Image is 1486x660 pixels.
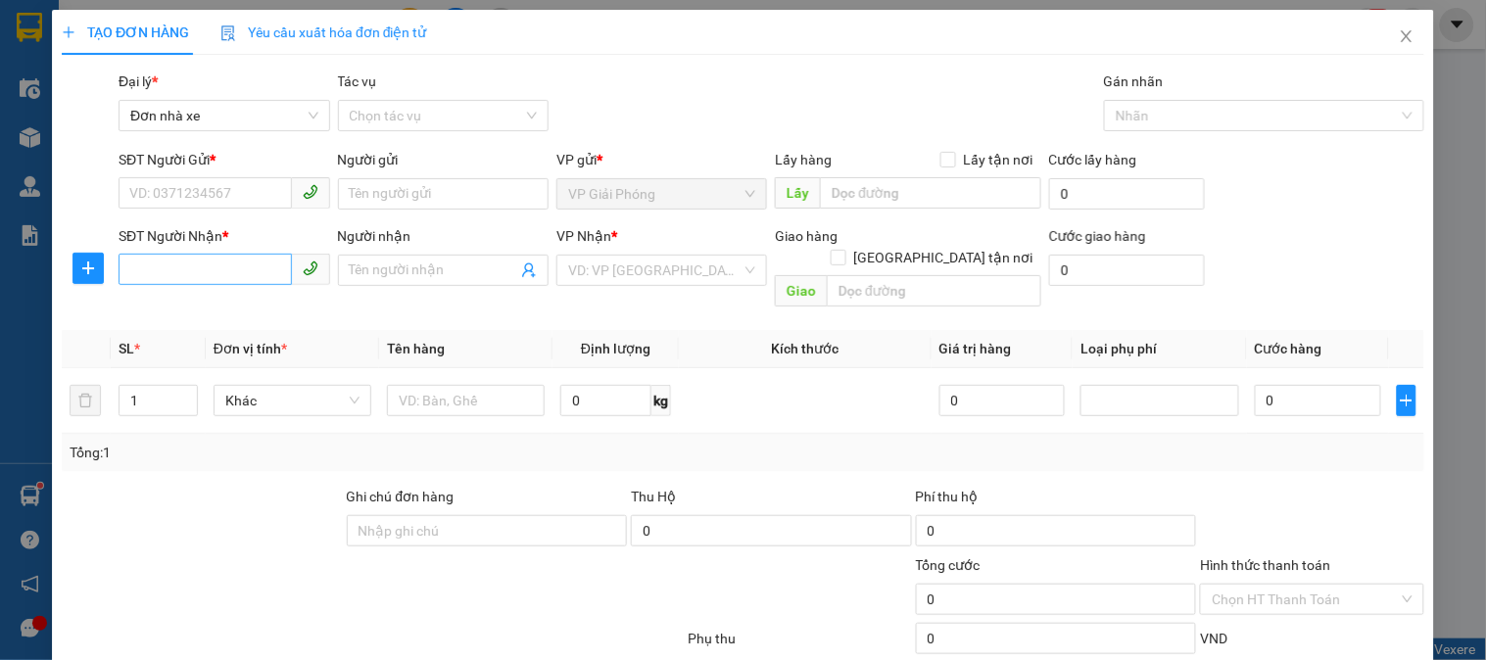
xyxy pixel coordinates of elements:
input: Cước giao hàng [1049,255,1206,286]
span: Website [196,88,242,103]
span: Lấy tận nơi [956,149,1041,170]
span: Đại lý [119,73,158,89]
span: phone [303,184,318,200]
span: VP Nhận [556,228,611,244]
button: delete [70,385,101,416]
div: Tổng: 1 [70,442,575,463]
span: Tên hàng [387,341,445,356]
span: Định lượng [581,341,650,356]
img: logo [13,19,95,101]
span: plus [62,25,75,39]
div: VP gửi [556,149,767,170]
input: 0 [939,385,1066,416]
strong: : [DOMAIN_NAME] [196,85,369,104]
span: [GEOGRAPHIC_DATA] tận nơi [846,247,1041,268]
span: Tổng cước [916,557,981,573]
span: VND [1200,631,1227,646]
strong: PHIẾU GỬI HÀNG [204,42,362,63]
label: Tác vụ [338,73,377,89]
input: VD: Bàn, Ghế [387,385,545,416]
span: VP gửi: [22,114,215,134]
span: 437A Giải Phóng [79,114,214,134]
span: Giao hàng [776,228,839,244]
div: Người gửi [338,149,549,170]
span: Cước hàng [1255,341,1322,356]
label: Cước giao hàng [1049,228,1146,244]
strong: Người gửi: [20,143,80,158]
label: Ghi chú đơn hàng [347,489,455,504]
div: SĐT Người Gửi [119,149,329,170]
label: Gán nhãn [1104,73,1164,89]
button: Close [1379,10,1434,65]
span: kg [651,385,671,416]
div: Người nhận [338,225,549,247]
span: Thu Hộ [631,489,676,504]
span: huy [83,143,105,158]
span: close [1399,28,1414,44]
span: Giao [776,275,828,306]
label: Hình thức thanh toán [1200,557,1330,573]
label: Cước lấy hàng [1049,152,1137,167]
span: Kích thước [771,341,839,356]
th: Loại phụ phí [1074,330,1247,368]
span: Giá trị hàng [939,341,1012,356]
button: plus [1397,385,1416,416]
div: Phí thu hộ [916,486,1197,515]
div: SĐT Người Nhận [119,225,329,247]
strong: CÔNG TY TNHH VĨNH QUANG [150,18,416,38]
input: Cước lấy hàng [1049,178,1206,210]
input: Ghi chú đơn hàng [347,515,628,546]
span: plus [73,260,103,276]
span: TẠO ĐƠN HÀNG [62,24,189,40]
span: Đơn nhà xe [130,101,317,130]
span: Khác [225,386,360,415]
span: Lấy [776,177,821,209]
span: SL [119,341,134,356]
span: Lấy hàng [776,152,833,167]
span: Đơn vị tính [214,341,287,356]
button: plus [72,253,104,284]
span: phone [303,260,318,276]
input: Dọc đường [828,275,1041,306]
strong: Hotline : 0889 23 23 23 [219,67,347,81]
span: VP Giải Phóng [568,179,755,209]
input: Dọc đường [821,177,1041,209]
span: user-add [521,262,537,278]
img: icon [220,25,236,41]
span: plus [1398,393,1415,408]
span: Yêu cầu xuất hóa đơn điện tử [220,24,427,40]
